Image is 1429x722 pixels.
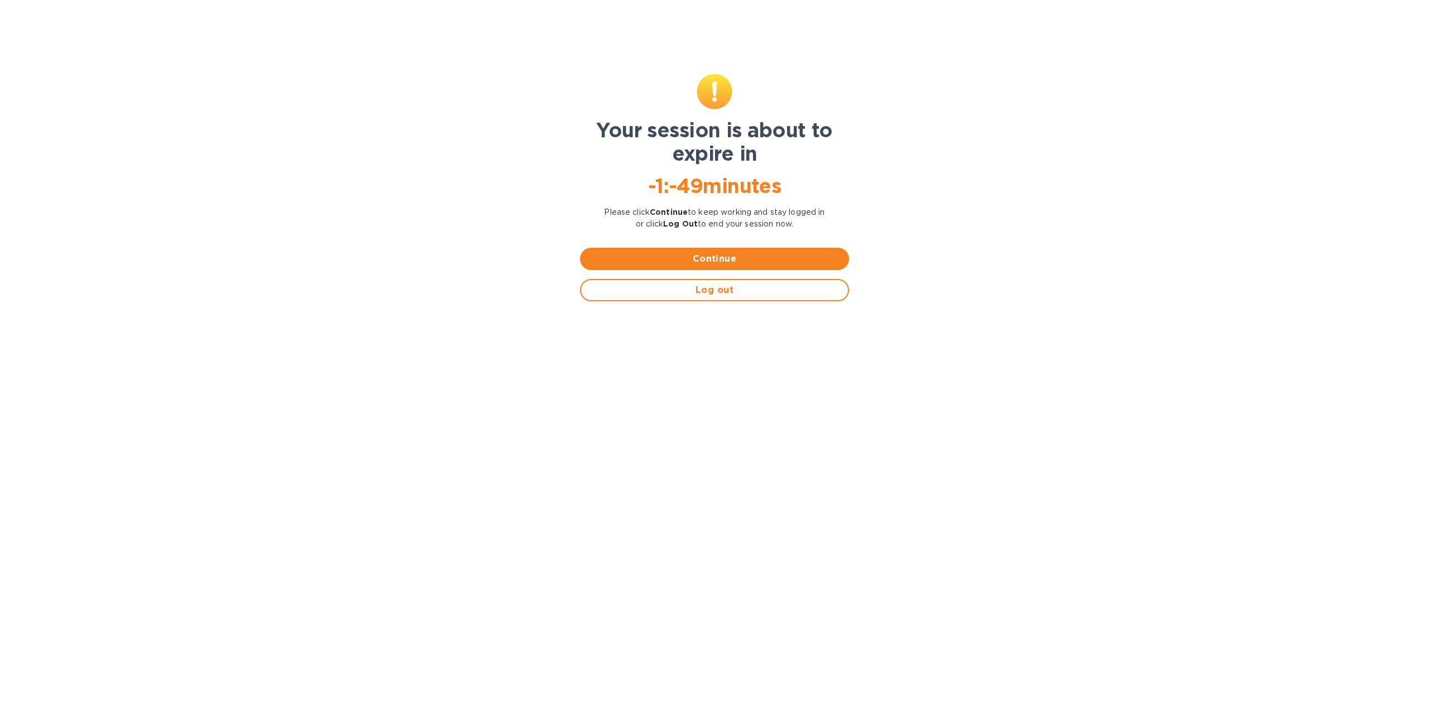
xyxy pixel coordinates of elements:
[580,118,849,165] h1: Your session is about to expire in
[589,252,840,266] span: Continue
[580,279,849,301] button: Log out
[590,283,839,297] span: Log out
[663,219,698,228] b: Log Out
[650,208,688,216] b: Continue
[580,206,849,230] p: Please click to keep working and stay logged in or click to end your session now.
[580,248,849,270] button: Continue
[580,174,849,198] h1: -1 : -49 minutes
